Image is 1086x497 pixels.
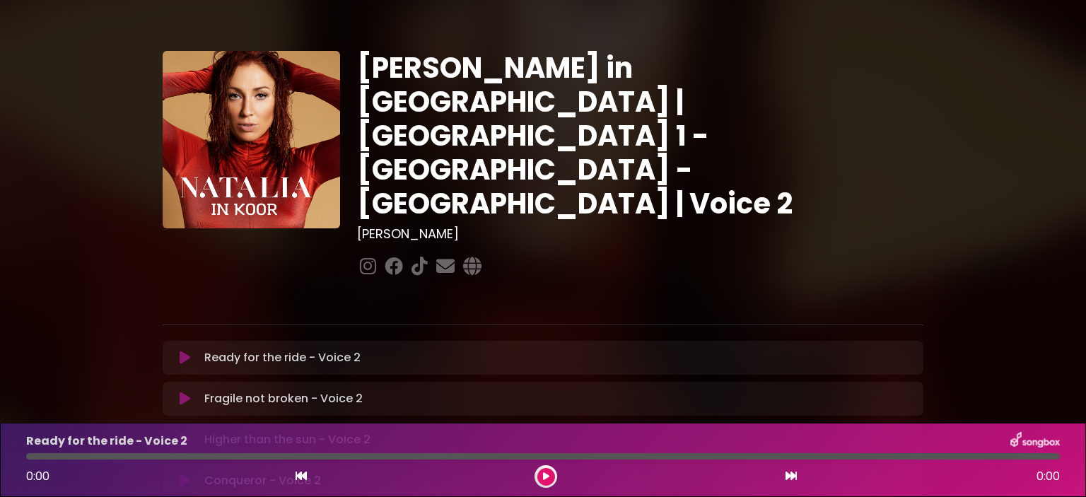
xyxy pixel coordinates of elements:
[163,51,340,228] img: YTVS25JmS9CLUqXqkEhs
[1037,468,1060,485] span: 0:00
[357,226,923,242] h3: [PERSON_NAME]
[26,468,49,484] span: 0:00
[204,390,363,407] p: Fragile not broken - Voice 2
[204,349,361,366] p: Ready for the ride - Voice 2
[26,433,187,450] p: Ready for the ride - Voice 2
[1010,432,1060,450] img: songbox-logo-white.png
[357,51,923,221] h1: [PERSON_NAME] in [GEOGRAPHIC_DATA] | [GEOGRAPHIC_DATA] 1 - [GEOGRAPHIC_DATA] - [GEOGRAPHIC_DATA] ...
